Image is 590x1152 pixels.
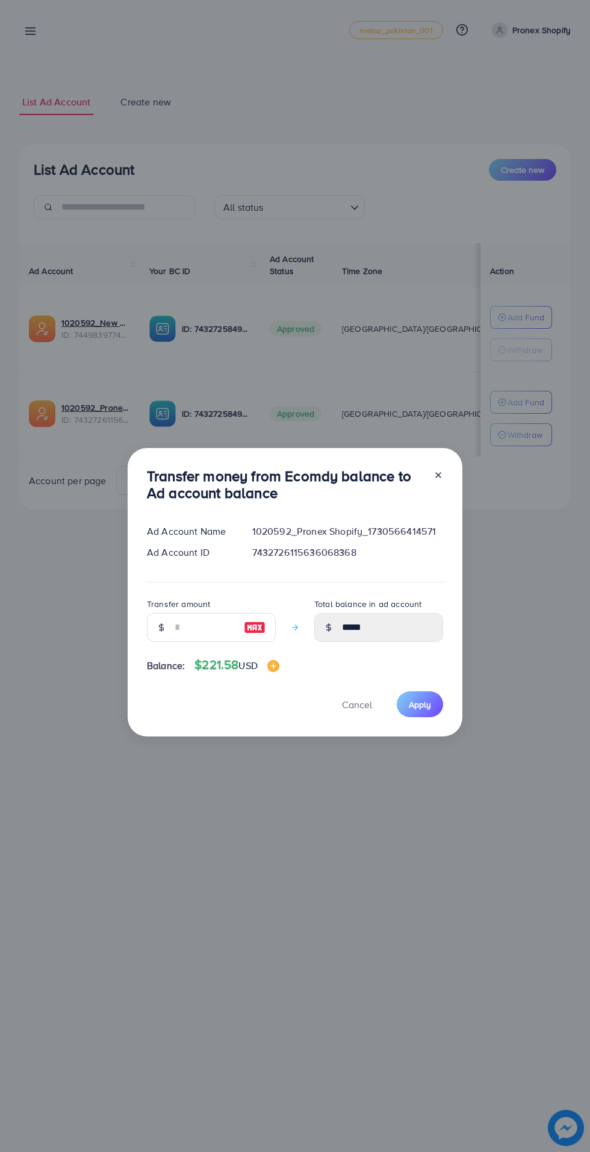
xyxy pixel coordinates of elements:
[409,699,431,711] span: Apply
[147,598,210,610] label: Transfer amount
[137,546,243,559] div: Ad Account ID
[147,659,185,673] span: Balance:
[244,620,265,635] img: image
[137,525,243,538] div: Ad Account Name
[342,698,372,711] span: Cancel
[243,546,453,559] div: 7432726115636068368
[238,659,257,672] span: USD
[397,691,443,717] button: Apply
[267,660,279,672] img: image
[194,658,279,673] h4: $221.58
[327,691,387,717] button: Cancel
[243,525,453,538] div: 1020592_Pronex Shopify_1730566414571
[314,598,421,610] label: Total balance in ad account
[147,467,424,502] h3: Transfer money from Ecomdy balance to Ad account balance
